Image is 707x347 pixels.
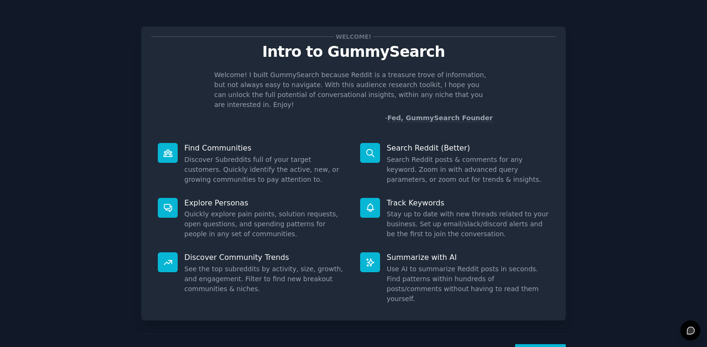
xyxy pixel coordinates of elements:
[387,209,549,239] dd: Stay up to date with new threads related to your business. Set up email/slack/discord alerts and ...
[184,155,347,185] dd: Discover Subreddits full of your target customers. Quickly identify the active, new, or growing c...
[385,113,493,123] div: -
[387,114,493,122] a: Fed, GummySearch Founder
[184,264,347,294] dd: See the top subreddits by activity, size, growth, and engagement. Filter to find new breakout com...
[184,252,347,262] p: Discover Community Trends
[387,143,549,153] p: Search Reddit (Better)
[151,44,556,60] p: Intro to GummySearch
[387,198,549,208] p: Track Keywords
[334,32,373,42] span: Welcome!
[184,143,347,153] p: Find Communities
[387,264,549,304] dd: Use AI to summarize Reddit posts in seconds. Find patterns within hundreds of posts/comments with...
[387,252,549,262] p: Summarize with AI
[184,198,347,208] p: Explore Personas
[387,155,549,185] dd: Search Reddit posts & comments for any keyword. Zoom in with advanced query parameters, or zoom o...
[184,209,347,239] dd: Quickly explore pain points, solution requests, open questions, and spending patterns for people ...
[214,70,493,110] p: Welcome! I built GummySearch because Reddit is a treasure trove of information, but not always ea...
